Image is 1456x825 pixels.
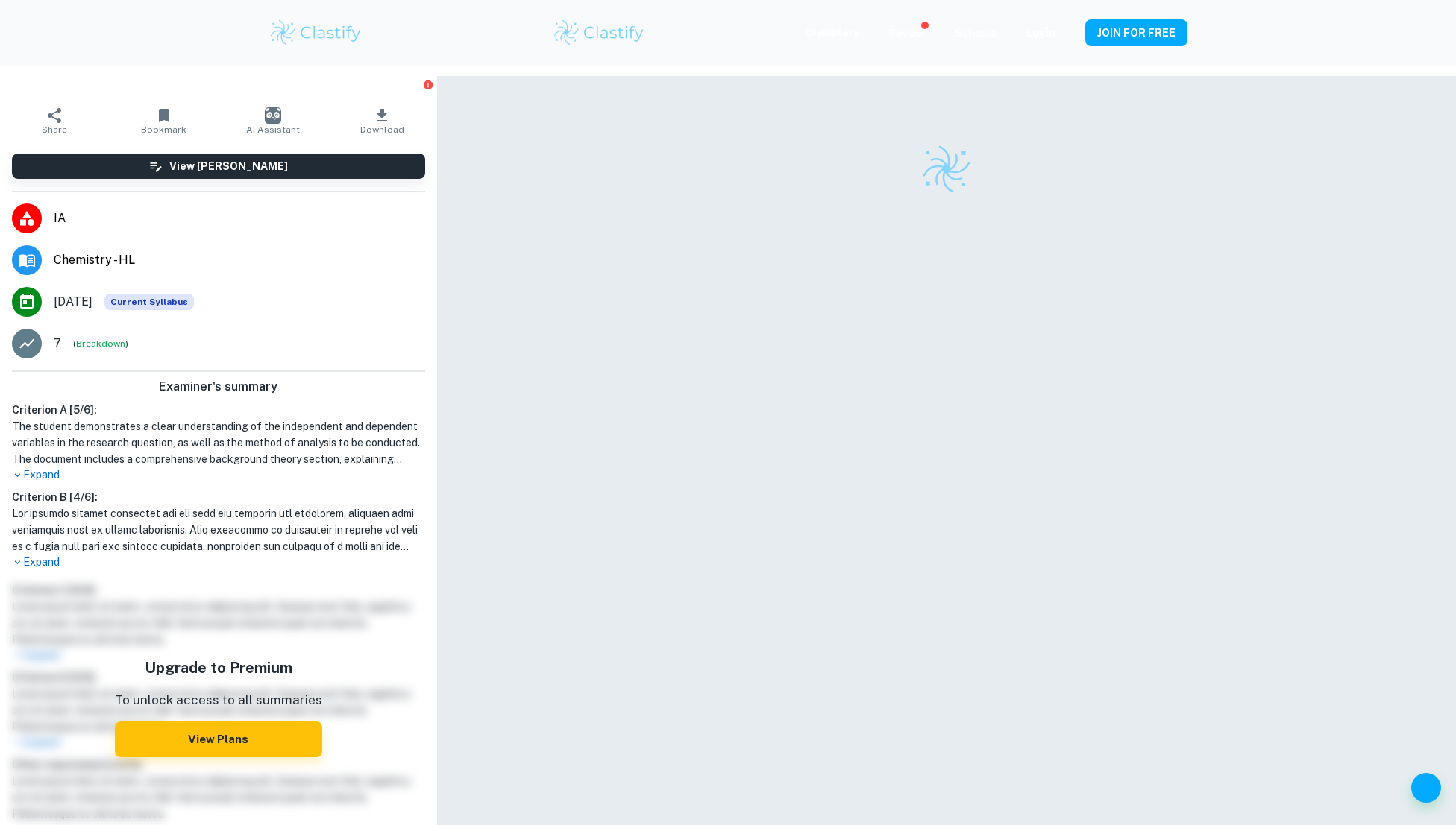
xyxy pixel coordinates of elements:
[12,418,425,467] h1: The student demonstrates a clear understanding of the independent and dependent variables in the ...
[54,335,61,353] p: 7
[1085,19,1187,46] button: JOIN FOR FREE
[109,100,218,142] button: Bookmark
[805,24,859,40] p: Exemplars
[54,209,425,227] span: IA
[219,100,327,142] button: AI Assistant
[265,107,281,124] img: AI Assistant
[12,505,425,554] h1: Lor ipsumdo sitamet consectet adi eli sedd eiu temporin utl etdolorem, aliquaen admi veniamquis n...
[169,158,288,174] h6: View [PERSON_NAME]
[115,657,322,679] h5: Upgrade to Premium
[115,721,322,757] button: View Plans
[6,378,431,396] h6: Examiner's summary
[104,294,194,310] span: Current Syllabus
[12,402,425,418] h6: Criterion A [ 5 / 6 ]:
[42,124,67,135] span: Share
[1411,773,1441,803] button: Help and Feedback
[12,554,425,570] p: Expand
[889,25,925,42] p: Review
[12,489,425,505] h6: Criterion B [ 4 / 6 ]:
[141,124,186,135] span: Bookmark
[360,124,404,135] span: Download
[54,251,425,269] span: Chemistry - HL
[327,100,436,142] button: Download
[269,18,363,48] img: Clastify logo
[104,294,194,310] div: This exemplar is based on the current syllabus. Feel free to refer to it for inspiration/ideas wh...
[1026,27,1055,39] a: Login
[955,27,997,39] a: Schools
[54,293,92,311] span: [DATE]
[920,143,973,195] img: Clastify logo
[246,124,300,135] span: AI Assistant
[115,691,322,710] p: To unlock access to all summaries
[423,79,434,90] button: Report issue
[12,154,425,179] button: View [PERSON_NAME]
[12,467,425,483] p: Expand
[552,18,647,48] img: Clastify logo
[73,337,128,351] span: ( )
[76,337,125,350] button: Breakdown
